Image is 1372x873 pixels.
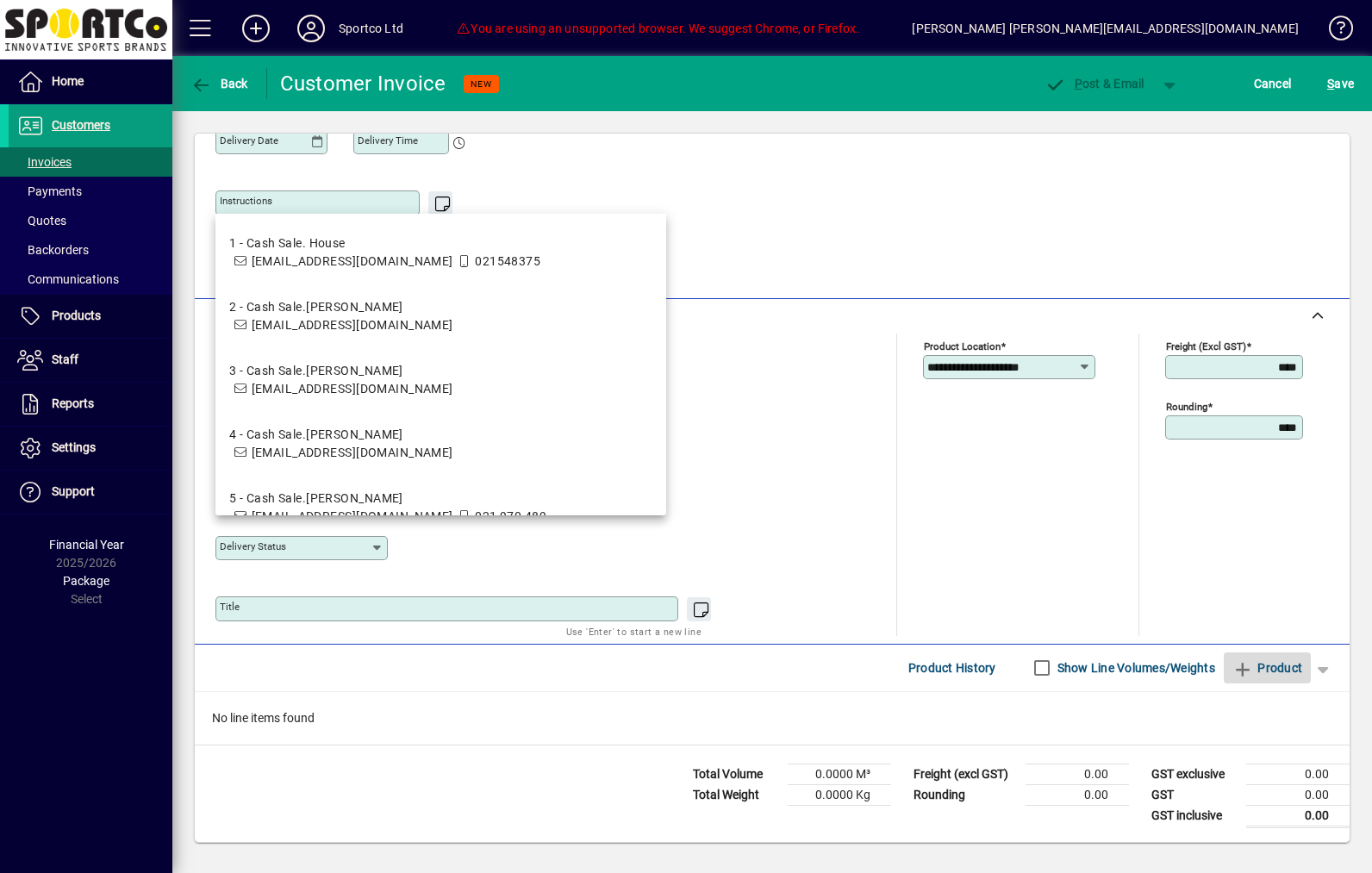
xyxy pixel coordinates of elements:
div: 2 - Cash Sale.[PERSON_NAME] [229,298,453,316]
a: Communications [9,265,172,294]
button: Product History [901,652,1003,683]
mat-option: 4 - Cash Sale.Mark Peterson [215,412,666,476]
div: 1 - Cash Sale. House [229,234,540,253]
a: Knowledge Base [1316,3,1350,59]
div: 4 - Cash Sale.[PERSON_NAME] [229,426,453,444]
span: [EMAIL_ADDRESS][DOMAIN_NAME] [252,509,453,523]
td: GST exclusive [1143,764,1246,784]
mat-option: 2 - Cash Sale.Stu Jamieson [215,284,666,348]
td: GST [1143,784,1246,805]
span: [EMAIL_ADDRESS][DOMAIN_NAME] [252,254,453,268]
span: Products [52,309,101,322]
span: Settings [52,440,96,454]
span: Communications [17,272,119,286]
span: 021 970 489 [475,509,546,523]
span: Package [63,574,109,588]
mat-label: Rounding [1166,400,1207,412]
button: Post & Email [1036,68,1153,99]
a: Invoices [9,147,172,177]
span: [EMAIL_ADDRESS][DOMAIN_NAME] [252,382,453,396]
td: Rounding [905,784,1026,805]
a: Settings [9,427,172,470]
button: Save [1323,68,1358,99]
a: Support [9,471,172,514]
span: Quotes [17,214,66,228]
button: Add [228,13,284,44]
span: ost & Email [1045,77,1144,90]
td: Freight (excl GST) [905,764,1026,784]
span: Home [52,74,84,88]
td: 0.00 [1246,784,1350,805]
a: Payments [9,177,172,206]
div: 5 - Cash Sale.[PERSON_NAME] [229,490,546,508]
mat-option: 3 - Cash Sale.Luke Hammond [215,348,666,412]
span: Backorders [17,243,89,257]
mat-label: Product location [924,340,1001,352]
span: Support [52,484,95,498]
span: Back [190,77,248,90]
mat-option: 5 - Cash Sale.Grant Williams [215,476,666,539]
span: Invoices [17,155,72,169]
mat-hint: Use 'Enter' to start a new line [566,621,702,641]
a: Backorders [9,235,172,265]
td: 0.00 [1026,764,1129,784]
div: 3 - Cash Sale.[PERSON_NAME] [229,362,453,380]
a: Reports [9,383,172,426]
td: 0.0000 M³ [788,764,891,784]
div: No line items found [195,692,1350,745]
span: You are using an unsupported browser. We suggest Chrome, or Firefox. [456,22,859,35]
span: Reports [52,396,94,410]
a: Home [9,60,172,103]
td: 0.00 [1026,784,1129,805]
span: Customers [52,118,110,132]
mat-label: Freight (excl GST) [1166,340,1246,352]
div: [PERSON_NAME] [PERSON_NAME][EMAIL_ADDRESS][DOMAIN_NAME] [912,15,1299,42]
app-page-header-button: Back [172,68,267,99]
mat-label: Title [220,601,240,613]
div: Customer Invoice [280,70,446,97]
span: Product History [908,654,996,682]
mat-label: Delivery status [220,540,286,552]
button: Back [186,68,253,99]
td: Total Volume [684,764,788,784]
div: Sportco Ltd [339,15,403,42]
td: Total Weight [684,784,788,805]
a: Quotes [9,206,172,235]
button: Product [1224,652,1311,683]
a: Products [9,295,172,338]
span: ave [1327,70,1354,97]
mat-option: 1 - Cash Sale. House [215,221,666,284]
mat-label: Delivery time [358,134,418,147]
span: Financial Year [49,538,124,552]
span: S [1327,77,1334,90]
label: Show Line Volumes/Weights [1054,659,1215,677]
span: NEW [471,78,492,90]
a: Staff [9,339,172,382]
td: 0.00 [1246,805,1350,826]
button: Profile [284,13,339,44]
td: 0.00 [1246,764,1350,784]
span: [EMAIL_ADDRESS][DOMAIN_NAME] [252,446,453,459]
span: Cancel [1254,70,1292,97]
span: Product [1232,654,1302,682]
td: 0.0000 Kg [788,784,891,805]
span: Payments [17,184,82,198]
mat-label: Delivery date [220,134,278,147]
td: GST inclusive [1143,805,1246,826]
span: [EMAIL_ADDRESS][DOMAIN_NAME] [252,318,453,332]
span: Staff [52,352,78,366]
span: P [1075,77,1082,90]
button: Cancel [1250,68,1296,99]
mat-label: Instructions [220,195,272,207]
span: 021548375 [475,254,540,268]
